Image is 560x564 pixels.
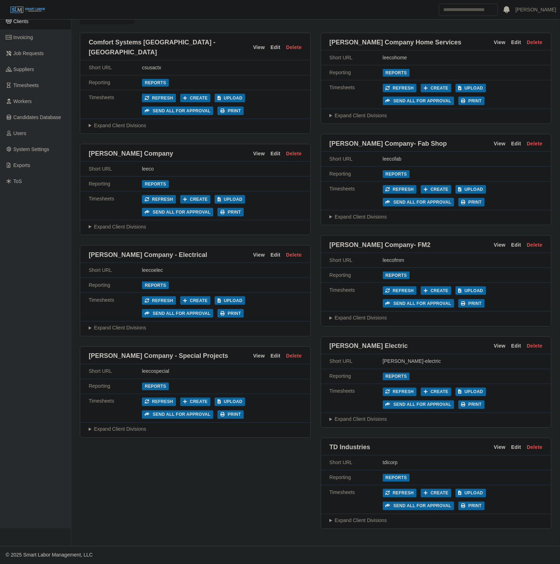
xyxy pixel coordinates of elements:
div: Timesheets [89,195,142,216]
button: Refresh [383,286,417,295]
button: Create [421,489,451,498]
div: leecohome [383,54,543,61]
a: View [494,241,506,249]
button: Create [421,388,451,396]
span: [PERSON_NAME] Company- Fab Shop [330,139,447,149]
a: View [494,343,506,350]
a: View [253,353,265,360]
summary: Expand Client Divisions [330,315,543,322]
button: Refresh [383,489,417,498]
button: Send all for approval [142,208,213,216]
div: Timesheets [330,489,383,510]
button: Create [421,84,451,92]
div: Timesheets [330,388,383,409]
a: Reports [142,383,169,391]
span: [PERSON_NAME] Company - Electrical [89,250,207,260]
a: Delete [527,343,543,350]
button: Create [180,398,211,406]
a: Edit [511,39,521,46]
button: Upload [456,185,486,194]
a: View [494,140,506,147]
a: Reports [383,170,410,178]
span: © 2025 Smart Labor Management, LLC [6,552,93,558]
button: Print [459,198,485,206]
div: Short URL [89,64,142,71]
button: Refresh [142,296,176,305]
summary: Expand Client Divisions [89,223,302,231]
summary: Expand Client Divisions [330,416,543,423]
a: Delete [527,444,543,451]
button: Upload [456,388,486,396]
button: Upload [215,94,245,102]
span: Candidates Database [13,114,61,120]
button: Print [459,502,485,510]
img: SLM Logo [10,6,45,14]
button: Print [459,299,485,308]
div: Timesheets [330,84,383,105]
a: View [494,444,506,451]
button: Upload [456,489,486,498]
span: [PERSON_NAME] Company Home Services [330,37,462,47]
div: Reporting [330,272,383,279]
a: Delete [527,241,543,249]
button: Upload [215,398,245,406]
button: Print [459,401,485,409]
summary: Expand Client Divisions [89,324,302,332]
a: Edit [511,444,521,451]
a: Edit [511,343,521,350]
a: Reports [383,474,410,482]
button: Refresh [142,94,176,102]
a: Reports [383,373,410,381]
a: View [253,251,265,259]
button: Upload [215,195,245,204]
span: Workers [13,98,32,104]
div: Short URL [330,358,383,365]
span: Invoicing [13,34,33,40]
button: Refresh [142,398,176,406]
button: Send all for approval [142,410,213,419]
summary: Expand Client Divisions [330,517,543,525]
div: csusactx [142,64,302,71]
a: Edit [271,44,281,51]
span: Exports [13,162,30,168]
button: Send all for approval [383,97,454,105]
summary: Expand Client Divisions [89,426,302,433]
button: Send all for approval [142,309,213,318]
div: Short URL [89,165,142,173]
div: Reporting [330,69,383,76]
span: TD Industries [330,442,370,452]
span: Timesheets [13,82,39,88]
div: leecofmm [383,257,543,264]
a: Reports [383,272,410,279]
span: Users [13,130,27,136]
span: [PERSON_NAME] Company - Special Projects [89,351,228,361]
a: Reports [142,79,169,87]
span: Suppliers [13,66,34,72]
a: Delete [286,44,302,51]
span: System Settings [13,146,49,152]
div: Short URL [330,155,383,163]
div: Reporting [89,79,142,86]
button: Upload [456,286,486,295]
button: Print [218,309,244,318]
button: Create [421,185,451,194]
a: Delete [286,150,302,157]
summary: Expand Client Divisions [330,112,543,119]
div: [PERSON_NAME]-electric [383,358,543,365]
a: Edit [511,140,521,147]
span: ToS [13,178,22,184]
div: Short URL [330,54,383,61]
div: Timesheets [330,185,383,206]
a: Edit [271,353,281,360]
a: View [253,150,265,157]
button: Create [180,94,211,102]
div: Short URL [330,459,383,467]
a: View [494,39,506,46]
div: Reporting [330,474,383,482]
div: tdicorp [383,459,543,467]
a: Edit [511,241,521,249]
a: Reports [383,69,410,77]
a: Delete [527,39,543,46]
span: Clients [13,18,29,24]
div: leecospecial [142,368,302,375]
